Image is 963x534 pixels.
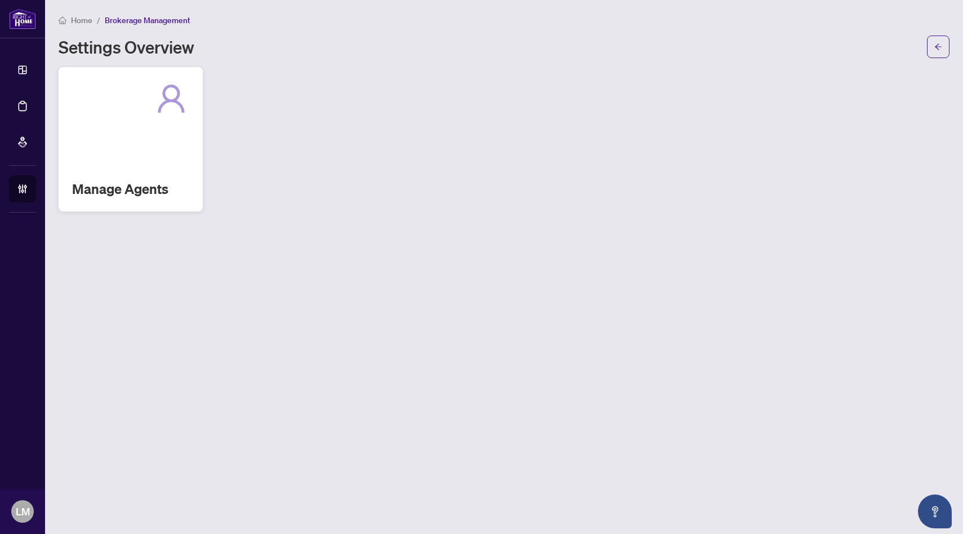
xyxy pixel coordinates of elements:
[9,8,36,29] img: logo
[71,15,92,25] span: Home
[16,504,30,519] span: LM
[97,14,100,27] li: /
[105,15,190,25] span: Brokerage Management
[59,16,66,24] span: home
[72,180,189,198] h2: Manage Agents
[934,43,942,51] span: arrow-left
[918,495,952,528] button: Open asap
[59,38,194,56] h1: Settings Overview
